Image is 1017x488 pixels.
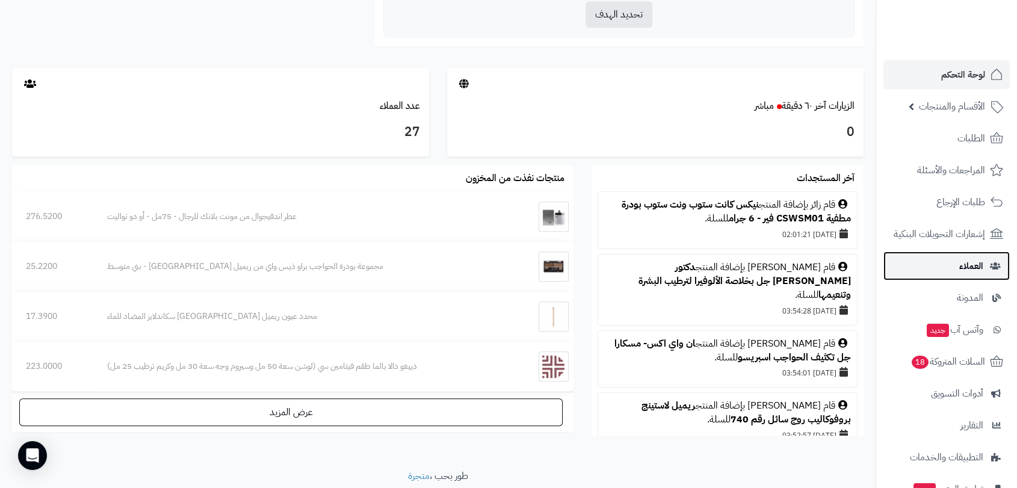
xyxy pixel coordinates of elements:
div: قام [PERSON_NAME] بإضافة المنتج للسلة. [604,337,851,365]
button: تحديد الهدف [586,1,652,28]
img: مجموعة بودرة الحواجب براو ذيس واي من ريميل لندن - بني متوسط [539,252,569,282]
div: مجموعة بودرة الحواجب براو ذيس واي من ريميل [GEOGRAPHIC_DATA] - بني متوسط [107,261,509,273]
div: قام زائر بإضافة المنتج للسلة. [604,198,851,226]
span: 18 [912,356,929,369]
span: الأقسام والمنتجات [919,98,985,115]
span: جديد [927,324,949,337]
a: المدونة [883,283,1010,312]
span: العملاء [959,258,983,274]
span: أدوات التسويق [931,385,983,402]
div: [DATE] 03:52:57 [604,427,851,443]
a: وآتس آبجديد [883,315,1010,344]
div: 17.3900 [26,310,79,323]
img: محدد عيون ريميل لندن سكاندلايز المضاد للماء [539,301,569,332]
div: Open Intercom Messenger [18,441,47,470]
div: 25.2200 [26,261,79,273]
span: السلات المتروكة [910,353,985,370]
div: 223.0000 [26,360,79,372]
div: قام [PERSON_NAME] بإضافة المنتج للسلة. [604,261,851,302]
img: دييغو دالا بالما طقم فيتامين سي (لوشن سعة 50 مل وسيروم وجه سعة 30 مل وكريم ترطيب 25 مل) [539,351,569,381]
a: نيكس كانت ستوب ونت ستوب بودرة مطفية CSWSM01 فير - 6 جرام [622,197,851,226]
a: العملاء [883,252,1010,280]
h3: 27 [21,122,420,143]
div: [DATE] 03:54:28 [604,302,851,319]
span: التطبيقات والخدمات [910,449,983,466]
div: [DATE] 03:54:01 [604,364,851,381]
a: طلبات الإرجاع [883,188,1010,217]
a: أدوات التسويق [883,379,1010,408]
div: 276.5200 [26,211,79,223]
a: إشعارات التحويلات البنكية [883,220,1010,249]
a: عدد العملاء [380,99,420,113]
span: المراجعات والأسئلة [917,162,985,179]
div: محدد عيون ريميل [GEOGRAPHIC_DATA] سكاندلايز المضاد للماء [107,310,509,323]
a: السلات المتروكة18 [883,347,1010,376]
img: logo-2.png [935,32,1006,57]
small: مباشر [755,99,774,113]
a: التقارير [883,411,1010,440]
span: وآتس آب [926,321,983,338]
a: الزيارات آخر ٦٠ دقيقةمباشر [755,99,855,113]
h3: 0 [456,122,855,143]
a: لوحة التحكم [883,60,1010,89]
a: عرض المزيد [19,398,563,426]
span: الطلبات [957,130,985,147]
img: عطر اندفيجوال من مونت بلانك للرجال - 75مل - أو دو تواليت [539,202,569,232]
a: المراجعات والأسئلة [883,156,1010,185]
div: عطر اندفيجوال من مونت بلانك للرجال - 75مل - أو دو تواليت [107,211,509,223]
a: ريميل لاستينج بروفوكاليب روج سائل رقم 740 [641,398,851,427]
a: الطلبات [883,124,1010,153]
div: دييغو دالا بالما طقم فيتامين سي (لوشن سعة 50 مل وسيروم وجه سعة 30 مل وكريم ترطيب 25 مل) [107,360,509,372]
span: إشعارات التحويلات البنكية [894,226,985,242]
a: التطبيقات والخدمات [883,443,1010,472]
a: دكتور [PERSON_NAME] جل بخلاصة الألوفيرا لترطيب البشرة وتنعيمها [638,260,851,302]
span: لوحة التحكم [941,66,985,83]
h3: آخر المستجدات [797,173,855,184]
a: متجرة [408,469,430,483]
a: ان واي اكس- مسكارا جل تكثيف الحواجب اسبريسو [614,336,851,365]
div: [DATE] 02:01:21 [604,226,851,242]
span: طلبات الإرجاع [936,194,985,211]
h3: منتجات نفذت من المخزون [466,173,564,184]
span: المدونة [957,289,983,306]
span: التقارير [960,417,983,434]
div: قام [PERSON_NAME] بإضافة المنتج للسلة. [604,399,851,427]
